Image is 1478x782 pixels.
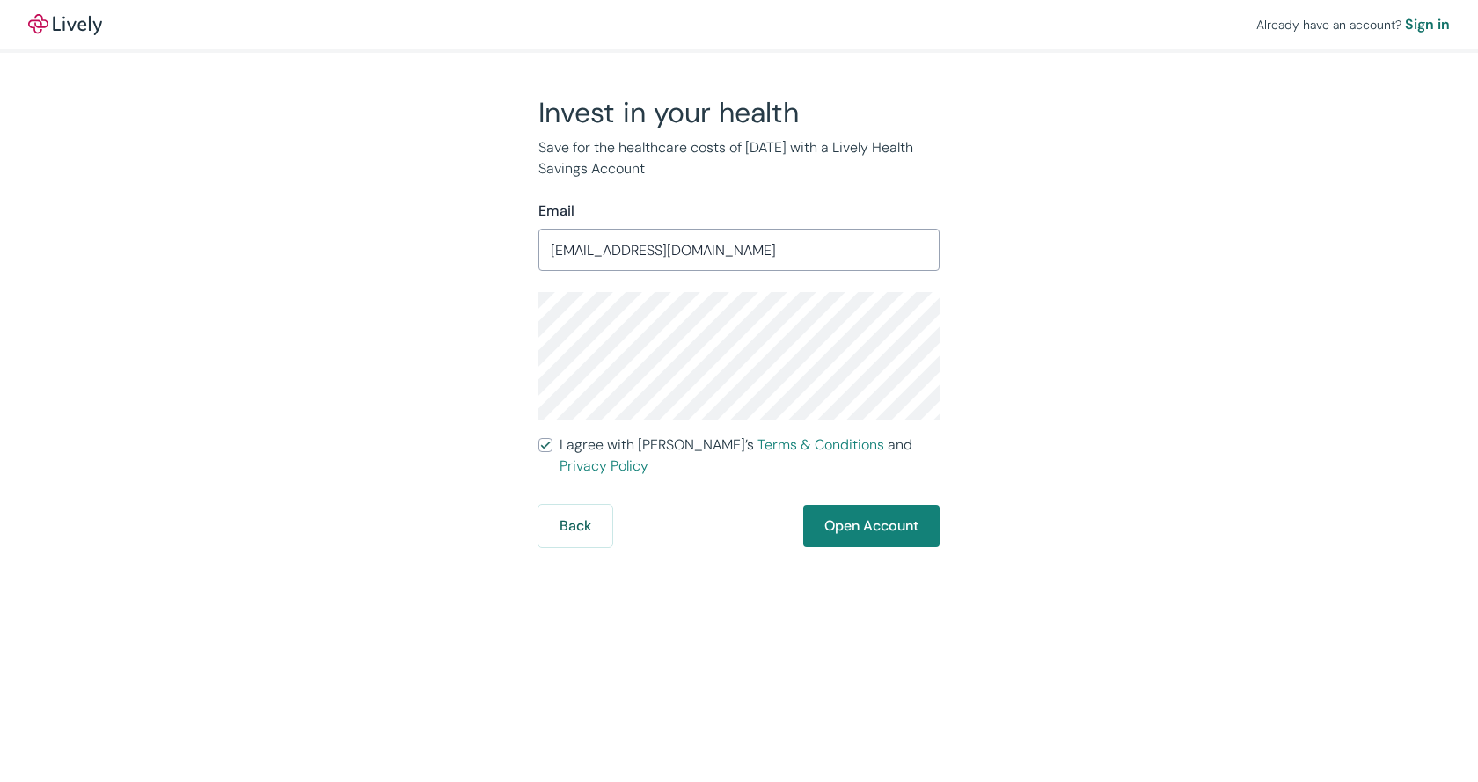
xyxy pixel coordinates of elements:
[538,505,612,547] button: Back
[538,95,940,130] h2: Invest in your health
[803,505,940,547] button: Open Account
[757,435,884,454] a: Terms & Conditions
[538,137,940,179] p: Save for the healthcare costs of [DATE] with a Lively Health Savings Account
[560,457,648,475] a: Privacy Policy
[538,201,574,222] label: Email
[560,435,940,477] span: I agree with [PERSON_NAME]’s and
[1256,14,1450,35] div: Already have an account?
[28,14,102,35] a: LivelyLively
[28,14,102,35] img: Lively
[1405,14,1450,35] a: Sign in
